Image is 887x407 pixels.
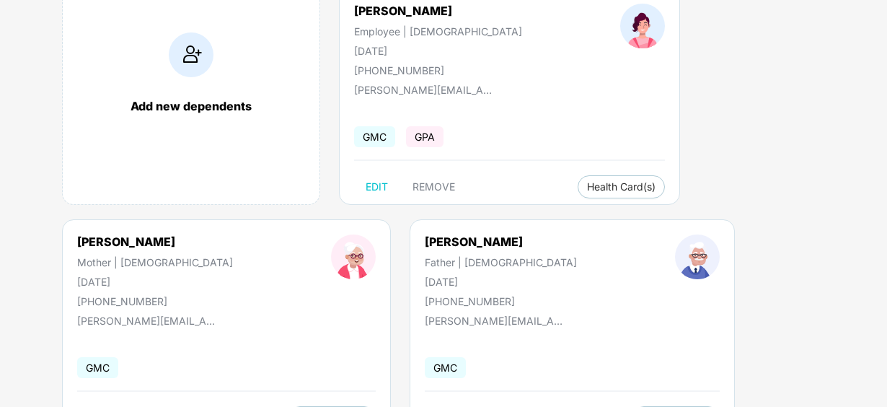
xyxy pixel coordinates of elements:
div: [PHONE_NUMBER] [425,295,577,307]
div: [PERSON_NAME] [425,235,577,249]
img: profileImage [620,4,665,48]
div: [DATE] [77,276,233,288]
img: profileImage [675,235,720,279]
div: [DATE] [425,276,577,288]
span: GMC [354,126,395,147]
img: addIcon [169,32,213,77]
img: profileImage [331,235,376,279]
div: [PHONE_NUMBER] [354,64,522,76]
div: [PERSON_NAME][EMAIL_ADDRESS][PERSON_NAME][DOMAIN_NAME] [425,315,569,327]
div: Father | [DEMOGRAPHIC_DATA] [425,256,577,268]
span: EDIT [366,181,388,193]
div: Add new dependents [77,99,305,113]
span: GPA [406,126,444,147]
span: REMOVE [412,181,455,193]
button: REMOVE [401,175,467,198]
span: Health Card(s) [587,183,656,191]
div: [DATE] [354,45,522,57]
span: GMC [77,357,118,378]
div: [PERSON_NAME][EMAIL_ADDRESS][PERSON_NAME][DOMAIN_NAME] [77,315,221,327]
div: Mother | [DEMOGRAPHIC_DATA] [77,256,233,268]
span: GMC [425,357,466,378]
div: [PERSON_NAME] [77,235,233,249]
div: [PERSON_NAME][EMAIL_ADDRESS][PERSON_NAME][DOMAIN_NAME] [354,84,498,96]
button: EDIT [354,175,400,198]
div: [PERSON_NAME] [354,4,522,18]
button: Health Card(s) [578,175,665,198]
div: [PHONE_NUMBER] [77,295,233,307]
div: Employee | [DEMOGRAPHIC_DATA] [354,25,522,38]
